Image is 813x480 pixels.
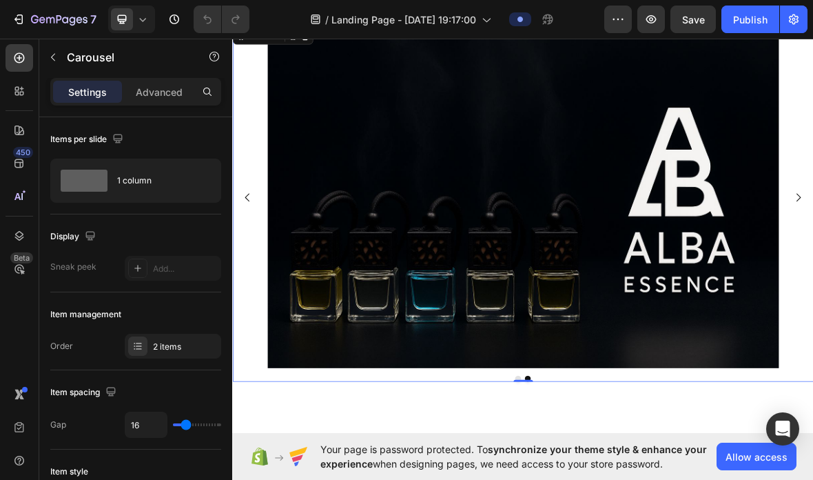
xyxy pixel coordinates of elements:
[725,450,788,464] span: Allow access
[125,412,167,437] input: Auto
[67,49,184,66] p: Carousel
[153,341,218,353] div: 2 items
[50,466,88,478] div: Item style
[90,11,96,28] p: 7
[320,443,707,470] span: synchronize your theme style & enhance your experience
[13,147,33,158] div: 450
[17,1,58,14] div: Carousel
[717,443,796,470] button: Allow access
[194,6,249,33] div: Undo/Redo
[50,228,99,246] div: Display
[50,261,96,273] div: Sneak peek
[50,419,66,431] div: Gap
[331,12,476,27] span: Landing Page - [DATE] 19:17:00
[50,130,126,149] div: Items per slide
[320,442,717,471] span: Your page is password protected. To when designing pages, we need access to your store password.
[670,6,716,33] button: Save
[136,85,183,99] p: Advanced
[733,12,768,27] div: Publish
[50,340,73,352] div: Order
[10,252,33,263] div: Beta
[232,32,813,440] iframe: Design area
[117,165,201,197] div: 1 column
[325,12,329,27] span: /
[50,308,121,321] div: Item management
[50,383,119,402] div: Item spacing
[721,6,779,33] button: Publish
[6,6,103,33] button: 7
[68,85,107,99] p: Settings
[766,412,799,446] div: Open Intercom Messenger
[682,14,705,26] span: Save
